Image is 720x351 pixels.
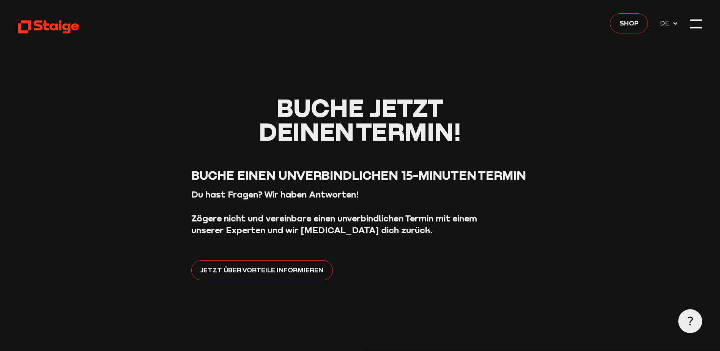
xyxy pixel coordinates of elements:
strong: Zögere nicht und vereinbare einen unverbindlichen Termin mit einem unserer Experten und wir [MEDI... [191,213,477,235]
span: Buche einen unverbindlichen 15-Minuten Termin [191,168,526,182]
a: Jetzt über Vorteile informieren [191,260,333,280]
span: Buche jetzt deinen Termin! [259,93,461,146]
span: DE [660,18,672,28]
a: Shop [610,13,648,33]
strong: Du hast Fragen? Wir haben Antworten! [191,189,359,199]
span: Jetzt über Vorteile informieren [200,264,323,275]
span: Shop [619,17,639,28]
